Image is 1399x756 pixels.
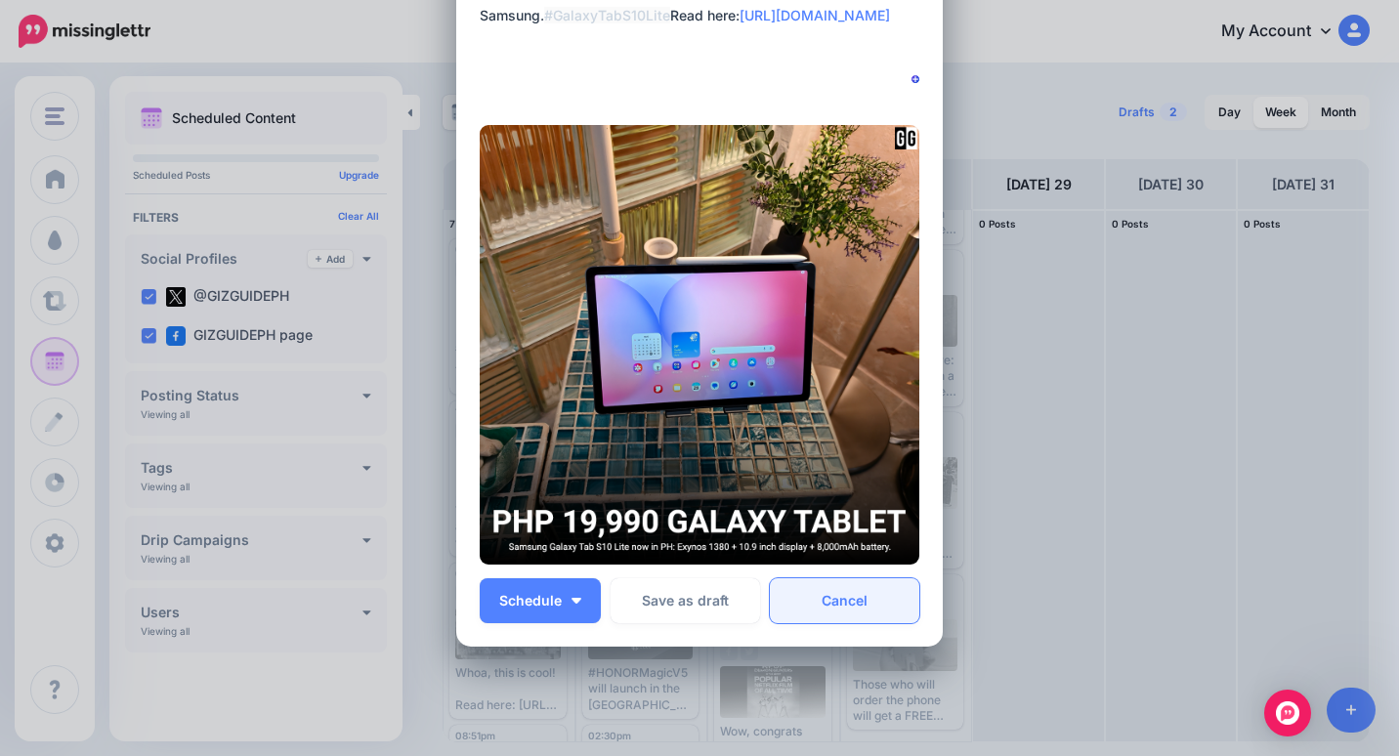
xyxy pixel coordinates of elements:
[1264,690,1311,736] div: Open Intercom Messenger
[572,598,581,604] img: arrow-down-white.png
[770,578,919,623] a: Cancel
[611,578,760,623] button: Save as draft
[480,125,919,565] img: D0OKHNE19O3H1SDM0UPSNOIE46HZHDPU.png
[480,578,601,623] button: Schedule
[499,594,562,608] span: Schedule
